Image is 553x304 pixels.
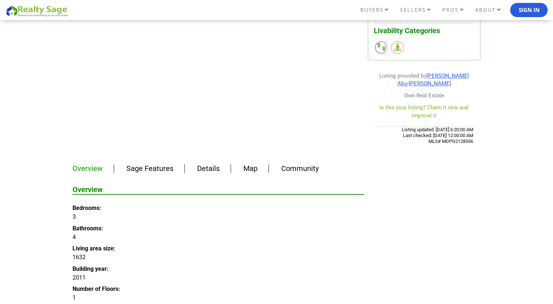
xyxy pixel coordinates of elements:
[440,4,473,16] a: PROS
[473,4,510,16] a: ABOUT
[72,285,364,293] dt: Number of Floors:
[72,213,364,221] dd: 3
[404,92,444,99] span: Own Real Estate
[374,23,474,35] h3: Livability Categories
[72,204,364,213] dt: Bedrooms:
[72,265,364,273] dt: Building year:
[72,244,364,253] dt: Living area size:
[243,164,258,173] a: Map
[510,3,548,17] button: Sign In
[5,4,71,17] img: REALTY SAGE
[72,253,364,262] dd: 1632
[375,126,473,144] div: Listing updated: Last checked:
[358,4,398,16] a: BUYERS
[126,164,173,173] a: Sage Features
[380,104,468,118] a: Is this your listing? Claim it now and improve it
[379,73,469,87] span: Listing provided by
[398,4,440,16] a: SELLERS
[72,233,364,242] dd: 4
[397,73,469,87] a: [PERSON_NAME] Abu-[PERSON_NAME]
[281,164,319,173] a: Community
[72,186,364,195] h2: Overview
[72,293,364,302] dd: 1
[435,127,473,132] span: [DATE] 6:20:00 AM
[432,133,473,138] span: [DATE] 12:00:00 AM
[197,164,220,173] a: Details
[72,273,364,282] dd: 2011
[72,164,103,173] a: Overview
[72,224,364,233] dt: Bathrooms:
[428,139,473,144] span: MLS# MDPG2128556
